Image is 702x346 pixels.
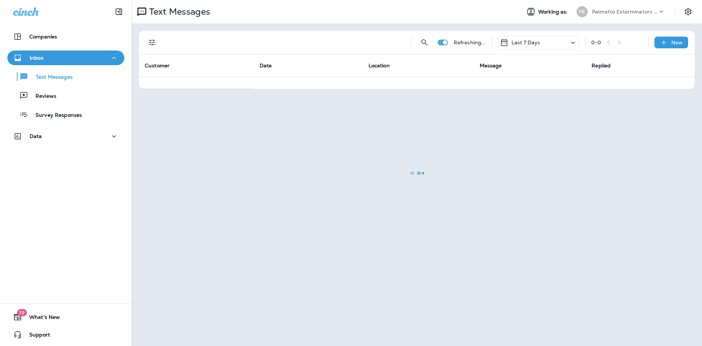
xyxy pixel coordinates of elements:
button: Data [7,129,124,144]
p: New [671,40,683,45]
p: Reviews [28,93,56,100]
button: Inbox [7,51,124,65]
p: Companies [29,34,57,40]
p: Data [30,133,42,139]
p: Inbox [30,55,44,61]
button: 19What's New [7,310,124,324]
span: What's New [22,314,60,323]
button: Reviews [7,88,124,103]
span: 19 [17,309,27,316]
span: Support [22,332,50,341]
p: Text Messages [29,74,73,81]
button: Survey Responses [7,107,124,122]
button: Collapse Sidebar [109,4,129,19]
p: Survey Responses [28,112,82,119]
button: Companies [7,29,124,44]
button: Support [7,327,124,342]
button: Text Messages [7,69,124,84]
